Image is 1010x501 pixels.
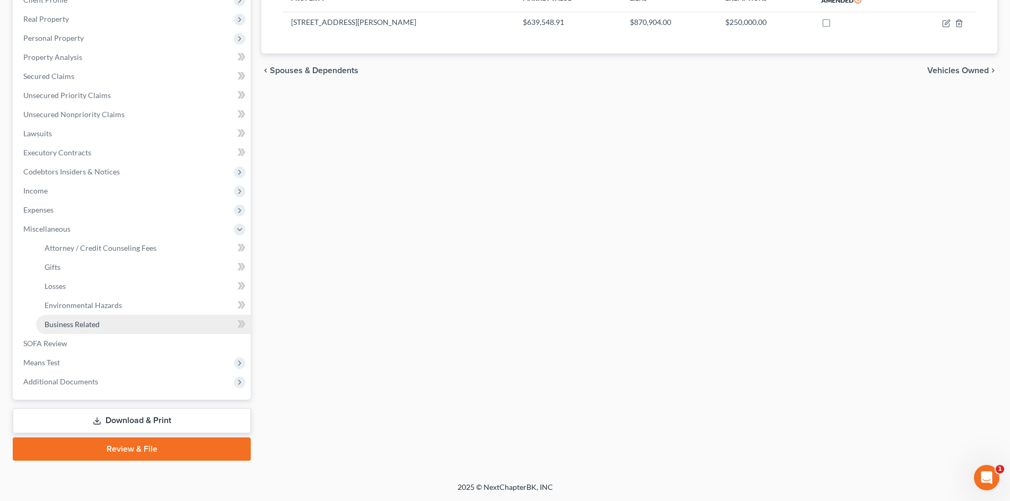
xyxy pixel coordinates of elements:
span: Unsecured Nonpriority Claims [23,110,125,119]
span: Property Analysis [23,52,82,61]
span: Codebtors Insiders & Notices [23,167,120,176]
span: Secured Claims [23,72,74,81]
i: chevron_right [989,66,997,75]
iframe: Intercom live chat [974,465,999,490]
a: Gifts [36,258,251,277]
div: 2025 © NextChapterBK, INC [203,482,807,501]
a: Losses [36,277,251,296]
a: Unsecured Priority Claims [15,86,251,105]
a: Environmental Hazards [36,296,251,315]
span: Real Property [23,14,69,23]
span: Business Related [45,320,100,329]
a: Download & Print [13,408,251,433]
span: Miscellaneous [23,224,71,233]
span: Unsecured Priority Claims [23,91,111,100]
a: Property Analysis [15,48,251,67]
span: Environmental Hazards [45,301,122,310]
a: SOFA Review [15,334,251,353]
a: Attorney / Credit Counseling Fees [36,239,251,258]
i: chevron_left [261,66,270,75]
span: Personal Property [23,33,84,42]
td: $250,000.00 [717,12,813,32]
span: Additional Documents [23,377,98,386]
a: Secured Claims [15,67,251,86]
a: Lawsuits [15,124,251,143]
span: Attorney / Credit Counseling Fees [45,243,156,252]
button: Vehicles Owned chevron_right [927,66,997,75]
button: chevron_left Spouses & Dependents [261,66,358,75]
span: Lawsuits [23,129,52,138]
span: Executory Contracts [23,148,91,157]
span: Vehicles Owned [927,66,989,75]
span: Expenses [23,205,54,214]
span: Spouses & Dependents [270,66,358,75]
span: Gifts [45,262,60,271]
span: Means Test [23,358,60,367]
a: Executory Contracts [15,143,251,162]
td: $639,548.91 [514,12,621,32]
a: Unsecured Nonpriority Claims [15,105,251,124]
td: [STREET_ADDRESS][PERSON_NAME] [283,12,514,32]
a: Business Related [36,315,251,334]
span: 1 [996,465,1004,473]
a: Review & File [13,437,251,461]
span: SOFA Review [23,339,67,348]
td: $870,904.00 [621,12,716,32]
span: Income [23,186,48,195]
span: Losses [45,282,66,291]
